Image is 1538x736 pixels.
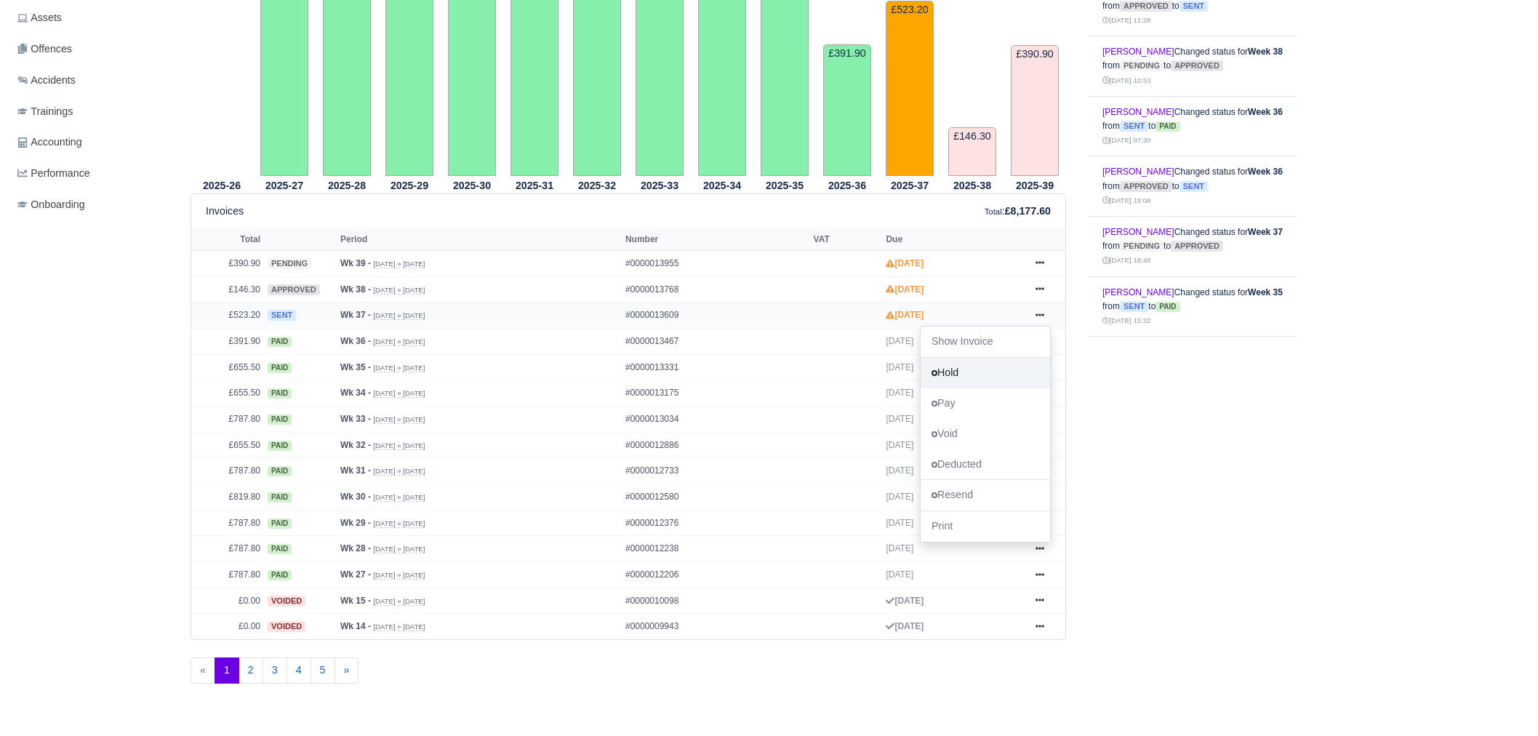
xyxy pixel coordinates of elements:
td: £390.90 [191,251,264,277]
strong: Wk 38 - [340,284,371,295]
a: 3 [263,657,287,684]
span: 1 [215,657,239,684]
td: Changed status for from to [1088,156,1297,217]
th: 2025-27 [253,177,316,194]
td: #0000009943 [622,614,810,639]
a: 4 [287,657,311,684]
small: [DATE] » [DATE] [373,415,425,424]
small: [DATE] » [DATE] [373,286,425,295]
span: approved [268,284,320,295]
td: #0000012733 [622,458,810,484]
td: #0000013467 [622,329,810,355]
td: £787.80 [191,458,264,484]
td: £787.80 [191,510,264,536]
td: #0000013955 [622,251,810,277]
span: approved [1120,1,1172,12]
strong: [DATE] [886,596,924,606]
strong: Wk 33 - [340,414,371,424]
td: #0000012376 [622,510,810,536]
td: Changed status for from to [1088,216,1297,276]
td: #0000013034 [622,407,810,433]
td: £391.90 [823,44,871,176]
strong: Week 35 [1248,287,1283,297]
strong: [DATE] [886,258,924,268]
td: #0000013609 [622,303,810,329]
strong: Wk 39 - [340,258,371,268]
th: 2025-39 [1004,177,1066,194]
a: Show Invoice [921,327,1050,357]
td: Changed status for from to [1088,96,1297,156]
td: £0.00 [191,588,264,614]
small: [DATE] » [DATE] [373,311,425,320]
span: approved [1120,181,1172,192]
strong: Week 36 [1248,167,1283,177]
td: #0000012206 [622,562,810,588]
a: Resend [921,481,1050,511]
a: Print [921,512,1050,543]
th: 2025-36 [816,177,878,194]
th: 2025-28 [316,177,378,194]
span: sent [268,310,296,321]
span: [DATE] [886,465,913,476]
th: VAT [810,228,883,250]
a: Performance [12,159,173,188]
span: [DATE] [886,336,913,346]
th: Total [191,228,264,250]
strong: [DATE] [886,621,924,631]
small: [DATE] » [DATE] [373,389,425,398]
strong: Wk 37 - [340,310,371,320]
small: [DATE] » [DATE] [373,493,425,502]
span: paid [268,441,292,451]
strong: Wk 14 - [340,621,371,631]
a: » [335,657,359,684]
td: £523.20 [191,303,264,329]
strong: Week 37 [1248,227,1283,237]
span: [DATE] [886,440,913,450]
th: 2025-33 [628,177,691,194]
span: pending [1120,60,1163,71]
th: Period [337,228,622,250]
td: £0.00 [191,614,264,639]
td: #0000010098 [622,588,810,614]
span: approved [1171,60,1223,71]
span: [DATE] [886,569,913,580]
td: £390.90 [1011,45,1059,176]
strong: Wk 36 - [340,336,371,346]
span: [DATE] [886,388,913,398]
td: Changed status for from to [1088,276,1297,337]
td: £655.50 [191,380,264,407]
a: [PERSON_NAME] [1102,47,1174,57]
span: paid [268,415,292,425]
span: [DATE] [886,518,913,528]
strong: Wk 34 - [340,388,371,398]
small: [DATE] » [DATE] [373,519,425,528]
small: [DATE] » [DATE] [373,467,425,476]
span: [DATE] [886,492,913,502]
td: £655.50 [191,432,264,458]
iframe: Chat Widget [1465,666,1538,736]
strong: [DATE] [886,284,924,295]
small: [DATE] » [DATE] [373,571,425,580]
span: paid [268,388,292,399]
span: paid [268,544,292,554]
span: sent [1179,181,1208,192]
span: pending [1120,241,1163,252]
td: £146.30 [948,127,996,177]
a: Trainings [12,97,173,126]
td: #0000013768 [622,276,810,303]
strong: Wk 30 - [340,492,371,502]
th: Number [622,228,810,250]
strong: Wk 27 - [340,569,371,580]
span: sent [1120,121,1148,132]
td: £146.30 [191,276,264,303]
span: sent [1120,301,1148,312]
small: [DATE] 18:48 [1102,256,1150,264]
a: Offences [12,35,173,63]
small: [DATE] 11:28 [1102,16,1150,24]
a: [PERSON_NAME] [1102,227,1174,237]
td: #0000012886 [622,432,810,458]
strong: Week 36 [1248,107,1283,117]
span: paid [268,337,292,347]
span: [DATE] [886,362,913,372]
